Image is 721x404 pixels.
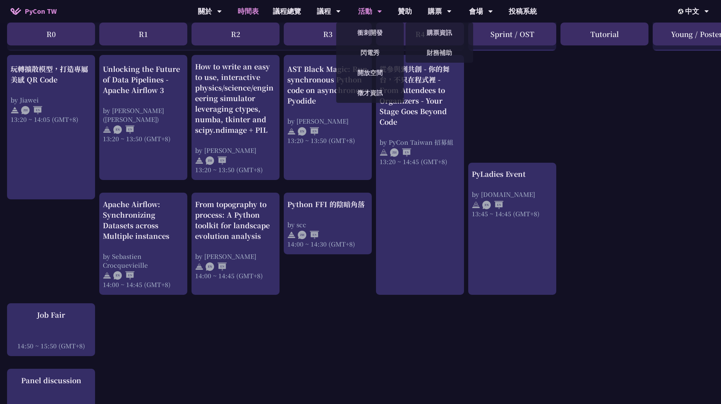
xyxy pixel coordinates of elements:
[468,23,556,45] div: Sprint / OST
[287,231,296,239] img: svg+xml;base64,PHN2ZyB4bWxucz0iaHR0cDovL3d3dy53My5vcmcvMjAwMC9zdmciIHdpZHRoPSIyNCIgaGVpZ2h0PSIyNC...
[195,262,203,271] img: svg+xml;base64,PHN2ZyB4bWxucz0iaHR0cDovL3d3dy53My5vcmcvMjAwMC9zdmciIHdpZHRoPSIyNCIgaGVpZ2h0PSIyNC...
[287,61,368,174] a: AST Black Magic: Run synchronous Python code on asynchronous Pyodide by [PERSON_NAME] 13:20 ~ 13:...
[99,23,187,45] div: R1
[103,199,184,241] div: Apache Airflow: Synchronizing Datasets across Multiple instances
[287,199,368,248] a: Python FFI 的陰暗角落 by scc 14:00 ~ 14:30 (GMT+8)
[195,156,203,165] img: svg+xml;base64,PHN2ZyB4bWxucz0iaHR0cDovL3d3dy53My5vcmcvMjAwMC9zdmciIHdpZHRoPSIyNCIgaGVpZ2h0PSIyNC...
[11,8,21,15] img: Home icon of PyCon TW 2025
[472,169,553,288] a: PyLadies Event by [DOMAIN_NAME] 13:45 ~ 14:45 (GMT+8)
[103,125,111,134] img: svg+xml;base64,PHN2ZyB4bWxucz0iaHR0cDovL3d3dy53My5vcmcvMjAwMC9zdmciIHdpZHRoPSIyNCIgaGVpZ2h0PSIyNC...
[21,106,42,114] img: ZHEN.371966e.svg
[11,95,92,104] div: by Jiawei
[206,156,227,165] img: ZHEN.371966e.svg
[11,61,92,193] a: 玩轉擴散模型，打造專屬美感 QR Code by Jiawei 13:20 ~ 14:05 (GMT+8)
[11,114,92,123] div: 13:20 ~ 14:05 (GMT+8)
[11,341,92,350] div: 14:50 ~ 15:50 (GMT+8)
[298,127,319,136] img: ENEN.5a408d1.svg
[336,85,404,101] a: 徵才資訊
[472,169,553,179] div: PyLadies Event
[284,23,372,45] div: R3
[195,252,276,261] div: by [PERSON_NAME]
[336,24,404,41] a: 衝刺開發
[472,190,553,199] div: by [DOMAIN_NAME]
[192,23,280,45] div: R2
[678,9,685,14] img: Locale Icon
[103,252,184,269] div: by Sebastien Crocquevieille
[195,199,276,289] a: From topography to process: A Python toolkit for landscape evolution analysis by [PERSON_NAME] 14...
[390,148,411,157] img: ZHEN.371966e.svg
[406,44,473,61] a: 財務補助
[25,6,57,17] span: PyCon TW
[380,61,460,289] a: 從參與到共創 - 你的舞台，不只在程式裡 - From Attendees to Organizers - Your Stage Goes Beyond Code by PyCon Taiwan...
[113,125,134,134] img: ENEN.5a408d1.svg
[195,165,276,174] div: 13:20 ~ 13:50 (GMT+8)
[406,24,473,41] a: 購票資訊
[195,61,276,174] a: How to write an easy to use, interactive physics/science/engineering simulator leveraging ctypes,...
[195,199,276,241] div: From topography to process: A Python toolkit for landscape evolution analysis
[11,63,92,85] div: 玩轉擴散模型，打造專屬美感 QR Code
[195,61,276,135] div: How to write an easy to use, interactive physics/science/engineering simulator leveraging ctypes,...
[195,271,276,280] div: 14:00 ~ 14:45 (GMT+8)
[113,271,134,280] img: ENEN.5a408d1.svg
[380,137,460,146] div: by PyCon Taiwan 招募組
[472,201,480,209] img: svg+xml;base64,PHN2ZyB4bWxucz0iaHR0cDovL3d3dy53My5vcmcvMjAwMC9zdmciIHdpZHRoPSIyNCIgaGVpZ2h0PSIyNC...
[380,148,388,157] img: svg+xml;base64,PHN2ZyB4bWxucz0iaHR0cDovL3d3dy53My5vcmcvMjAwMC9zdmciIHdpZHRoPSIyNCIgaGVpZ2h0PSIyNC...
[287,63,368,106] div: AST Black Magic: Run synchronous Python code on asynchronous Pyodide
[380,157,460,166] div: 13:20 ~ 14:45 (GMT+8)
[7,23,95,45] div: R0
[103,280,184,289] div: 14:00 ~ 14:45 (GMT+8)
[380,63,460,127] div: 從參與到共創 - 你的舞台，不只在程式裡 - From Attendees to Organizers - Your Stage Goes Beyond Code
[195,146,276,155] div: by [PERSON_NAME]
[4,2,64,20] a: PyCon TW
[287,127,296,136] img: svg+xml;base64,PHN2ZyB4bWxucz0iaHR0cDovL3d3dy53My5vcmcvMjAwMC9zdmciIHdpZHRoPSIyNCIgaGVpZ2h0PSIyNC...
[103,271,111,280] img: svg+xml;base64,PHN2ZyB4bWxucz0iaHR0cDovL3d3dy53My5vcmcvMjAwMC9zdmciIHdpZHRoPSIyNCIgaGVpZ2h0PSIyNC...
[287,240,368,248] div: 14:00 ~ 14:30 (GMT+8)
[287,199,368,210] div: Python FFI 的陰暗角落
[103,199,184,289] a: Apache Airflow: Synchronizing Datasets across Multiple instances by Sebastien Crocquevieille 14:0...
[560,23,648,45] div: Tutorial
[298,231,319,239] img: ZHEN.371966e.svg
[287,136,368,144] div: 13:20 ~ 13:50 (GMT+8)
[336,64,404,81] a: 開放空間
[103,63,184,95] div: Unlocking the Future of Data Pipelines - Apache Airflow 3
[103,106,184,123] div: by [PERSON_NAME] ([PERSON_NAME])
[472,209,553,218] div: 13:45 ~ 14:45 (GMT+8)
[287,220,368,229] div: by scc
[103,61,184,174] a: Unlocking the Future of Data Pipelines - Apache Airflow 3 by [PERSON_NAME] ([PERSON_NAME]) 13:20 ...
[11,106,19,114] img: svg+xml;base64,PHN2ZyB4bWxucz0iaHR0cDovL3d3dy53My5vcmcvMjAwMC9zdmciIHdpZHRoPSIyNCIgaGVpZ2h0PSIyNC...
[287,116,368,125] div: by [PERSON_NAME]
[336,44,404,61] a: 閃電秀
[103,134,184,143] div: 13:20 ~ 13:50 (GMT+8)
[11,375,92,386] div: Panel discussion
[206,262,227,271] img: ENEN.5a408d1.svg
[482,201,503,209] img: ENEN.5a408d1.svg
[11,310,92,320] div: Job Fair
